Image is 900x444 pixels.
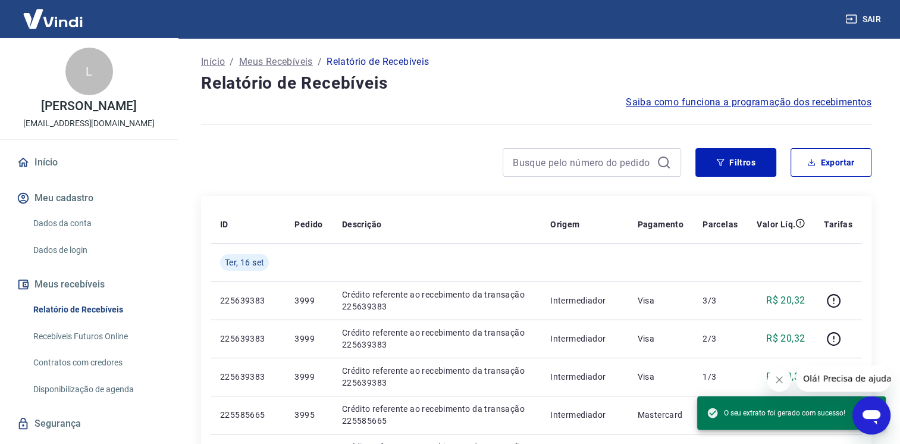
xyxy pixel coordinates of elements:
[7,8,100,18] span: Olá! Precisa de ajuda?
[703,371,738,383] p: 1/3
[14,149,164,176] a: Início
[824,218,852,230] p: Tarifas
[220,371,275,383] p: 225639383
[637,371,683,383] p: Visa
[220,333,275,345] p: 225639383
[29,238,164,262] a: Dados de login
[637,295,683,307] p: Visa
[294,218,322,230] p: Pedido
[550,409,618,421] p: Intermediador
[637,409,683,421] p: Mastercard
[220,218,228,230] p: ID
[29,211,164,236] a: Dados da conta
[637,218,683,230] p: Pagamento
[550,295,618,307] p: Intermediador
[65,48,113,95] div: L
[41,100,136,112] p: [PERSON_NAME]
[14,411,164,437] a: Segurança
[294,295,322,307] p: 3999
[29,351,164,375] a: Contratos com credores
[791,148,871,177] button: Exportar
[327,55,429,69] p: Relatório de Recebíveis
[220,295,275,307] p: 225639383
[342,365,531,389] p: Crédito referente ao recebimento da transação 225639383
[342,327,531,351] p: Crédito referente ao recebimento da transação 225639383
[766,293,805,308] p: R$ 20,32
[767,368,791,392] iframe: Fechar mensagem
[550,371,618,383] p: Intermediador
[757,218,795,230] p: Valor Líq.
[342,403,531,427] p: Crédito referente ao recebimento da transação 225585665
[766,370,805,384] p: R$ 20,32
[23,117,155,130] p: [EMAIL_ADDRESS][DOMAIN_NAME]
[513,154,652,171] input: Busque pelo número do pedido
[239,55,313,69] a: Meus Recebíveis
[703,333,738,345] p: 2/3
[637,333,683,345] p: Visa
[29,298,164,322] a: Relatório de Recebíveis
[550,218,579,230] p: Origem
[843,8,886,30] button: Sair
[342,289,531,312] p: Crédito referente ao recebimento da transação 225639383
[201,71,871,95] h4: Relatório de Recebíveis
[342,218,382,230] p: Descrição
[796,365,890,392] iframe: Mensagem da empresa
[294,333,322,345] p: 3999
[852,396,890,434] iframe: Botão para abrir a janela de mensagens
[707,407,845,419] span: O seu extrato foi gerado com sucesso!
[318,55,322,69] p: /
[29,377,164,402] a: Disponibilização de agenda
[695,148,776,177] button: Filtros
[294,409,322,421] p: 3995
[766,332,805,346] p: R$ 20,32
[29,324,164,349] a: Recebíveis Futuros Online
[220,409,275,421] p: 225585665
[14,185,164,211] button: Meu cadastro
[703,295,738,307] p: 3/3
[294,371,322,383] p: 3999
[230,55,234,69] p: /
[225,257,264,268] span: Ter, 16 set
[626,95,871,110] a: Saiba como funciona a programação dos recebimentos
[14,1,92,37] img: Vindi
[550,333,618,345] p: Intermediador
[201,55,225,69] a: Início
[703,218,738,230] p: Parcelas
[14,271,164,298] button: Meus recebíveis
